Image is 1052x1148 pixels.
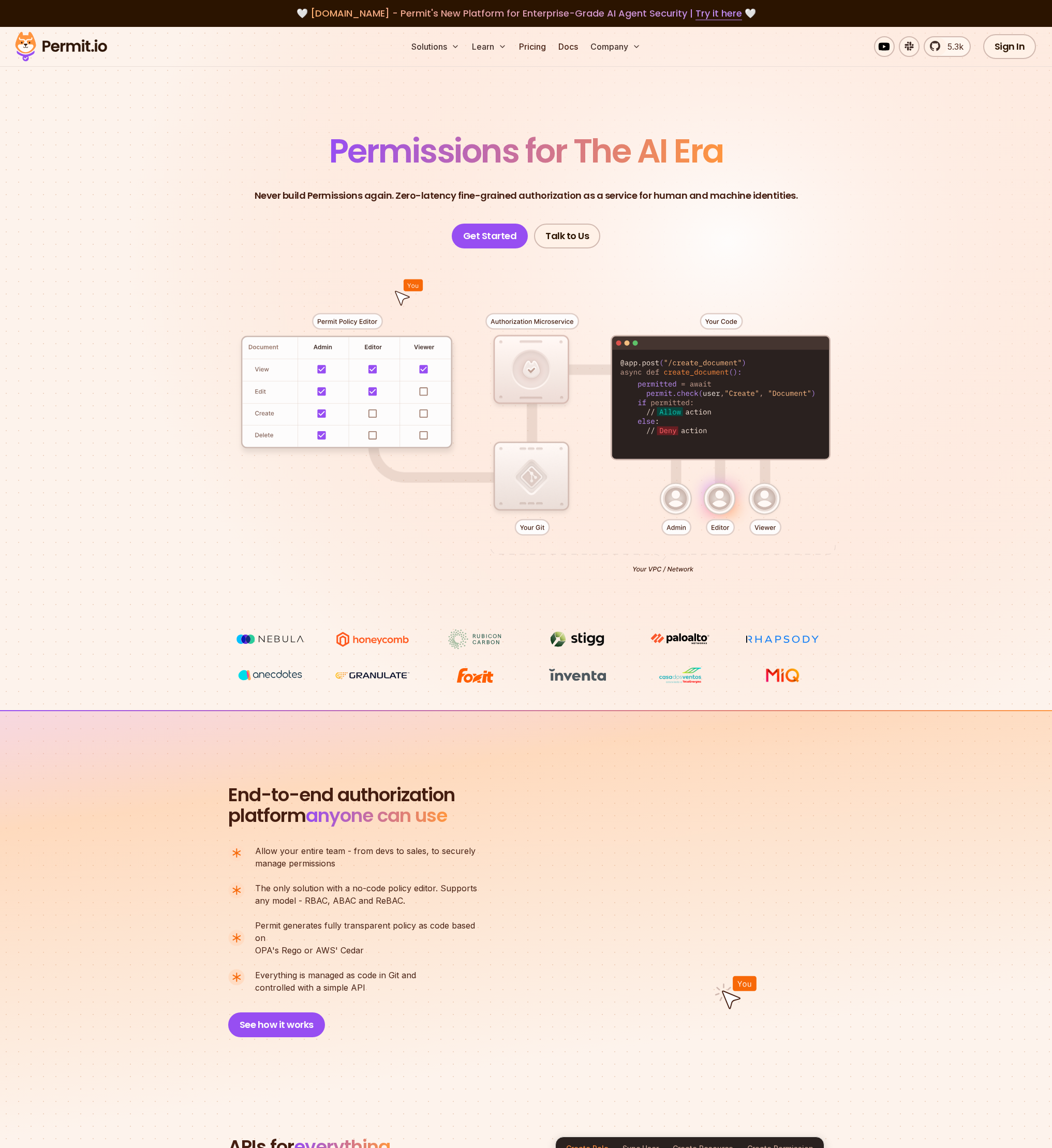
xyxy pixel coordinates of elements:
div: 🤍 🤍 [25,6,1027,21]
button: Company [586,36,645,57]
button: Learn [468,36,511,57]
img: vega [231,666,309,685]
img: Rhapsody Health [744,629,821,649]
p: any model - RBAC, ABAC and ReBAC. [255,882,477,907]
img: Permit logo [10,29,112,64]
p: controlled with a simple API [255,969,416,994]
a: Try it here [695,7,742,20]
span: Permit generates fully transparent policy as code based on [255,919,486,944]
a: Pricing [515,36,550,57]
h2: platform [228,785,455,826]
a: Sign In [983,34,1036,59]
img: Casa dos Ventos [641,666,719,685]
p: Never build Permissions again. Zero-latency fine-grained authorization as a service for human and... [255,188,798,203]
img: MIQ [747,667,817,684]
button: See how it works [228,1012,325,1037]
img: inventa [539,666,616,684]
img: Nebula [231,629,309,649]
img: paloalto [641,629,719,648]
span: Allow your entire team - from devs to sales, to securely [255,845,476,857]
img: Foxit [436,666,514,685]
img: Granulate [334,666,411,685]
button: Solutions [407,36,464,57]
a: Talk to Us [534,224,600,248]
span: [DOMAIN_NAME] - Permit's New Platform for Enterprise-Grade AI Agent Security | [310,7,742,20]
span: anyone can use [306,802,447,829]
span: End-to-end authorization [228,785,455,805]
span: Everything is managed as code in Git and [255,969,416,981]
a: Docs [554,36,582,57]
span: The only solution with a no-code policy editor. Supports [255,882,477,894]
img: Stigg [539,629,616,649]
a: 5.3k [924,36,971,57]
a: Get Started [452,224,528,248]
p: OPA's Rego or AWS' Cedar [255,919,486,956]
span: Permissions for The AI Era [329,128,723,174]
img: Honeycomb [334,629,411,649]
img: Rubicon [436,629,514,649]
span: 5.3k [941,40,964,53]
p: manage permissions [255,845,476,870]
